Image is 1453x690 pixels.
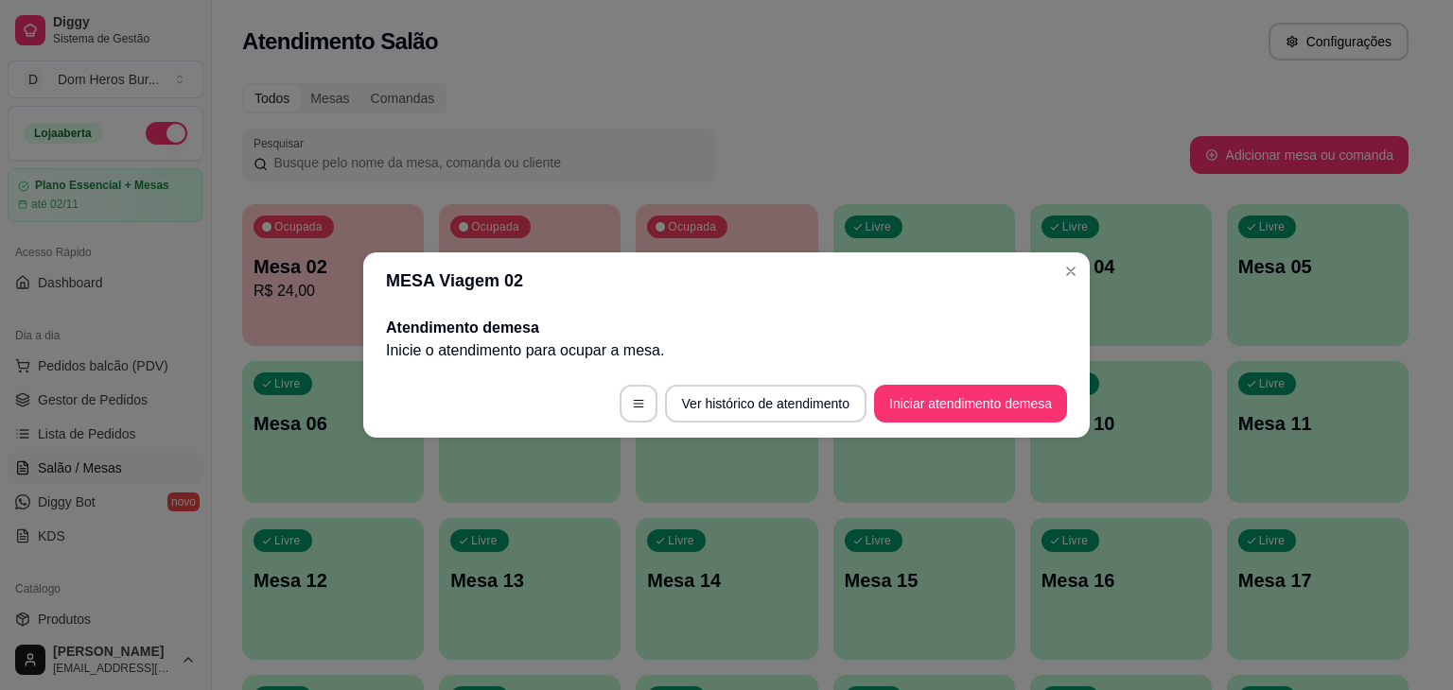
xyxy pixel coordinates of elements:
p: Inicie o atendimento para ocupar a mesa . [386,339,1067,362]
h2: Atendimento de mesa [386,317,1067,339]
button: Close [1056,256,1086,286]
header: MESA Viagem 02 [363,252,1090,309]
button: Iniciar atendimento demesa [874,385,1067,423]
button: Ver histórico de atendimento [665,385,867,423]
